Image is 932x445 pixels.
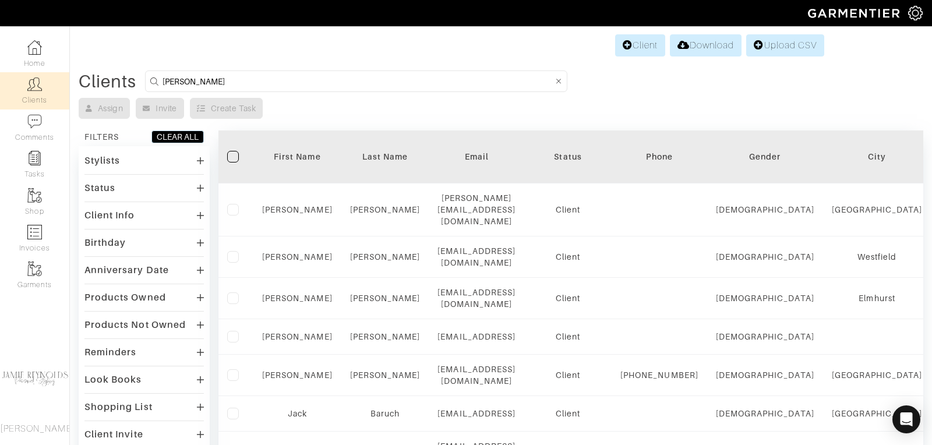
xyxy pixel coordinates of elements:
div: Last Name [350,151,421,163]
div: Status [533,151,603,163]
a: [PERSON_NAME] [350,370,421,380]
img: orders-icon-0abe47150d42831381b5fb84f609e132dff9fe21cb692f30cb5eec754e2cba89.png [27,225,42,239]
div: [DEMOGRAPHIC_DATA] [716,292,814,304]
a: [PERSON_NAME] [350,252,421,262]
div: Anniversary Date [84,264,169,276]
th: Toggle SortBy [341,130,429,183]
div: Gender [716,151,814,163]
div: [GEOGRAPHIC_DATA] [832,204,923,216]
img: clients-icon-6bae9207a08558b7cb47a8932f037763ab4055f8c8b6bfacd5dc20c3e0201464.png [27,77,42,91]
div: FILTERS [84,131,119,143]
div: [DEMOGRAPHIC_DATA] [716,251,814,263]
img: garmentier-logo-header-white-b43fb05a5012e4ada735d5af1a66efaba907eab6374d6393d1fbf88cb4ef424d.png [802,3,908,23]
div: [EMAIL_ADDRESS] [437,408,516,419]
div: City [832,151,923,163]
div: [DEMOGRAPHIC_DATA] [716,331,814,342]
div: Stylists [84,155,120,167]
a: [PERSON_NAME] [262,370,333,380]
button: CLEAR ALL [151,130,204,143]
div: Open Intercom Messenger [892,405,920,433]
div: Client [533,292,603,304]
div: Client [533,251,603,263]
a: Download [670,34,742,56]
a: Client [615,34,665,56]
div: Phone [620,151,698,163]
input: Search by name, email, phone, city, or state [163,74,553,89]
div: Reminders [84,347,136,358]
div: Client Invite [84,429,143,440]
div: [DEMOGRAPHIC_DATA] [716,204,814,216]
div: Elmhurst [832,292,923,304]
th: Toggle SortBy [524,130,612,183]
img: dashboard-icon-dbcd8f5a0b271acd01030246c82b418ddd0df26cd7fceb0bd07c9910d44c42f6.png [27,40,42,55]
img: gear-icon-white-bd11855cb880d31180b6d7d6211b90ccbf57a29d726f0c71d8c61bd08dd39cc2.png [908,6,923,20]
div: [PHONE_NUMBER] [620,369,698,381]
div: First Name [262,151,333,163]
div: Client [533,331,603,342]
img: reminder-icon-8004d30b9f0a5d33ae49ab947aed9ed385cf756f9e5892f1edd6e32f2345188e.png [27,151,42,165]
a: [PERSON_NAME] [350,332,421,341]
div: Clients [79,76,136,87]
a: Baruch [370,409,400,418]
div: Products Not Owned [84,319,186,331]
div: Client [533,204,603,216]
a: Jack [288,409,307,418]
a: Upload CSV [746,34,824,56]
div: Look Books [84,374,142,386]
div: Client Info [84,210,135,221]
div: Birthday [84,237,126,249]
div: Westfield [832,251,923,263]
div: [EMAIL_ADDRESS][DOMAIN_NAME] [437,287,516,310]
div: [GEOGRAPHIC_DATA] [832,408,923,419]
th: Toggle SortBy [253,130,341,183]
a: [PERSON_NAME] [350,294,421,303]
div: Client [533,369,603,381]
img: garments-icon-b7da505a4dc4fd61783c78ac3ca0ef83fa9d6f193b1c9dc38574b1d14d53ca28.png [27,188,42,203]
img: garments-icon-b7da505a4dc4fd61783c78ac3ca0ef83fa9d6f193b1c9dc38574b1d14d53ca28.png [27,262,42,276]
div: [PERSON_NAME][EMAIL_ADDRESS][DOMAIN_NAME] [437,192,516,227]
div: Status [84,182,115,194]
th: Toggle SortBy [707,130,823,183]
a: [PERSON_NAME] [350,205,421,214]
div: [DEMOGRAPHIC_DATA] [716,408,814,419]
a: [PERSON_NAME] [262,252,333,262]
a: [PERSON_NAME] [262,205,333,214]
div: CLEAR ALL [157,131,199,143]
div: [EMAIL_ADDRESS][DOMAIN_NAME] [437,363,516,387]
div: [GEOGRAPHIC_DATA] [832,369,923,381]
div: [DEMOGRAPHIC_DATA] [716,369,814,381]
a: [PERSON_NAME] [262,332,333,341]
div: Client [533,408,603,419]
div: Products Owned [84,292,166,303]
div: [EMAIL_ADDRESS][DOMAIN_NAME] [437,245,516,269]
img: comment-icon-a0a6a9ef722e966f86d9cbdc48e553b5cf19dbc54f86b18d962a5391bc8f6eb6.png [27,114,42,129]
div: [EMAIL_ADDRESS] [437,331,516,342]
a: [PERSON_NAME] [262,294,333,303]
div: Shopping List [84,401,153,413]
div: Email [437,151,516,163]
